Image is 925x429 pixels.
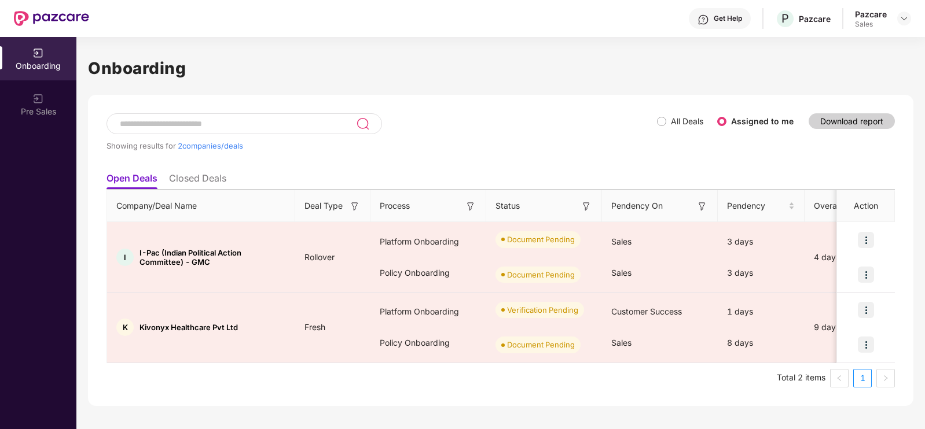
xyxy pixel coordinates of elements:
span: Deal Type [304,199,343,212]
span: Kivonyx Healthcare Pvt Ltd [140,323,238,332]
div: Platform Onboarding [370,226,486,257]
span: Pendency On [611,199,663,212]
li: Open Deals [107,172,157,189]
span: P [781,12,789,25]
div: 3 days [718,257,805,289]
span: Customer Success [611,306,682,316]
img: svg+xml;base64,PHN2ZyB3aWR0aD0iMTYiIGhlaWdodD0iMTYiIHZpZXdCb3g9IjAgMCAxNiAxNiIgZmlsbD0ibm9uZSIgeG... [465,201,476,212]
div: Pazcare [855,9,887,20]
div: K [116,319,134,336]
li: 1 [853,369,872,387]
li: Previous Page [830,369,849,387]
label: All Deals [671,116,703,126]
th: Overall Pendency [805,190,903,222]
span: Pendency [727,199,786,212]
span: Status [495,199,520,212]
div: Document Pending [507,269,575,280]
img: svg+xml;base64,PHN2ZyBpZD0iSGVscC0zMngzMiIgeG1sbnM9Imh0dHA6Ly93d3cudzMub3JnLzIwMDAvc3ZnIiB3aWR0aD... [698,14,709,25]
span: Sales [611,338,632,347]
div: Policy Onboarding [370,257,486,289]
th: Company/Deal Name [107,190,295,222]
span: Sales [611,236,632,246]
span: 2 companies/deals [178,141,243,150]
div: Get Help [714,14,742,23]
a: 1 [854,369,871,387]
img: svg+xml;base64,PHN2ZyBpZD0iRHJvcGRvd24tMzJ4MzIiIHhtbG5zPSJodHRwOi8vd3d3LnczLm9yZy8yMDAwL3N2ZyIgd2... [900,14,909,23]
span: Fresh [295,322,335,332]
img: icon [858,267,874,283]
div: Document Pending [507,234,575,245]
img: svg+xml;base64,PHN2ZyB3aWR0aD0iMjQiIGhlaWdodD0iMjUiIHZpZXdCb3g9IjAgMCAyNCAyNSIgZmlsbD0ibm9uZSIgeG... [356,117,369,131]
span: Process [380,199,410,212]
img: icon [858,232,874,248]
div: 8 days [718,327,805,358]
span: Rollover [295,252,344,262]
div: Policy Onboarding [370,327,486,358]
div: Showing results for [107,141,657,150]
img: New Pazcare Logo [14,11,89,26]
li: Next Page [876,369,895,387]
div: Verification Pending [507,304,578,316]
img: icon [858,302,874,318]
div: Sales [855,20,887,29]
button: left [830,369,849,387]
div: 4 days [805,251,903,264]
span: right [882,375,889,382]
th: Action [837,190,895,222]
div: Platform Onboarding [370,296,486,327]
span: I-Pac (Indian Political Action Committee) - GMC [140,248,286,267]
img: icon [858,336,874,353]
div: 9 days [805,321,903,334]
div: Pazcare [799,13,831,24]
span: left [836,375,843,382]
div: Document Pending [507,339,575,350]
img: svg+xml;base64,PHN2ZyB3aWR0aD0iMjAiIGhlaWdodD0iMjAiIHZpZXdCb3g9IjAgMCAyMCAyMCIgZmlsbD0ibm9uZSIgeG... [32,93,44,105]
li: Total 2 items [777,369,825,387]
li: Closed Deals [169,172,226,189]
div: 3 days [718,226,805,257]
img: svg+xml;base64,PHN2ZyB3aWR0aD0iMTYiIGhlaWdodD0iMTYiIHZpZXdCb3g9IjAgMCAxNiAxNiIgZmlsbD0ibm9uZSIgeG... [349,201,361,212]
span: Sales [611,268,632,278]
img: svg+xml;base64,PHN2ZyB3aWR0aD0iMTYiIGhlaWdodD0iMTYiIHZpZXdCb3g9IjAgMCAxNiAxNiIgZmlsbD0ibm9uZSIgeG... [581,201,592,212]
div: 1 days [718,296,805,327]
button: right [876,369,895,387]
img: svg+xml;base64,PHN2ZyB3aWR0aD0iMjAiIGhlaWdodD0iMjAiIHZpZXdCb3g9IjAgMCAyMCAyMCIgZmlsbD0ibm9uZSIgeG... [32,47,44,59]
div: I [116,249,134,266]
button: Download report [809,113,895,129]
th: Pendency [718,190,805,222]
h1: Onboarding [88,56,913,81]
label: Assigned to me [731,116,794,126]
img: svg+xml;base64,PHN2ZyB3aWR0aD0iMTYiIGhlaWdodD0iMTYiIHZpZXdCb3g9IjAgMCAxNiAxNiIgZmlsbD0ibm9uZSIgeG... [696,201,708,212]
